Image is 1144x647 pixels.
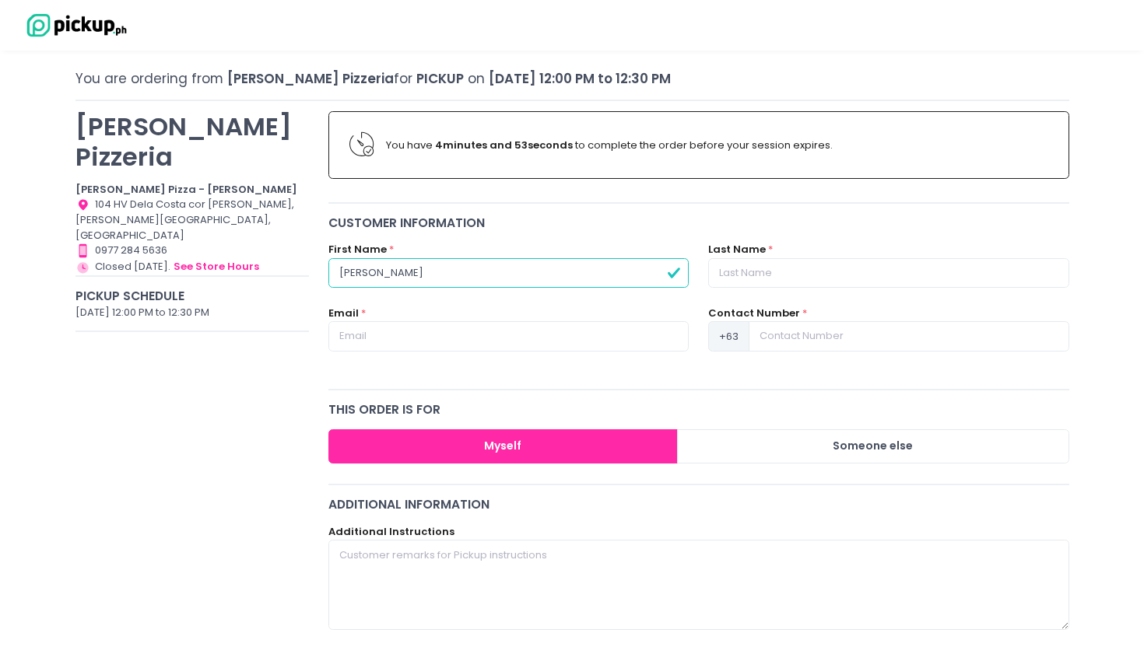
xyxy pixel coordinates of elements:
[489,69,671,88] span: [DATE] 12:00 PM to 12:30 PM
[75,258,310,275] div: Closed [DATE].
[75,287,310,305] div: Pickup Schedule
[328,429,1069,464] div: Large button group
[328,524,454,540] label: Additional Instructions
[328,214,1069,232] div: Customer Information
[328,258,689,288] input: First Name
[75,182,297,197] b: [PERSON_NAME] Pizza - [PERSON_NAME]
[75,197,310,243] div: 104 HV Dela Costa cor [PERSON_NAME], [PERSON_NAME][GEOGRAPHIC_DATA], [GEOGRAPHIC_DATA]
[386,138,1047,153] div: You have to complete the order before your session expires.
[708,258,1069,288] input: Last Name
[328,429,678,464] button: Myself
[328,321,689,351] input: Email
[328,306,359,321] label: Email
[75,69,1069,89] div: You are ordering from for on
[435,138,573,152] b: 4 minutes and 53 seconds
[328,400,1069,418] div: this order is for
[75,111,310,172] p: [PERSON_NAME] Pizzeria
[328,495,1069,513] div: Additional Information
[708,321,749,351] span: +63
[677,429,1069,464] button: Someone else
[708,306,800,321] label: Contact Number
[328,242,387,257] label: First Name
[416,69,464,88] span: Pickup
[75,243,310,258] div: 0977 284 5636
[227,69,394,88] span: [PERSON_NAME] Pizzeria
[749,321,1069,351] input: Contact Number
[19,12,128,39] img: logo
[708,242,766,257] label: Last Name
[75,305,310,320] div: [DATE] 12:00 PM to 12:30 PM
[173,258,260,275] button: see store hours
